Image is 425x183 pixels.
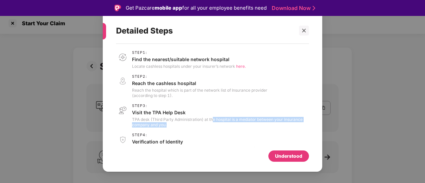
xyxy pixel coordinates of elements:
img: svg+xml;base64,PHN2ZyB3aWR0aD0iNDAiIGhlaWdodD0iNDEiIHZpZXdCb3g9IjAgMCA0MCA0MSIgZmlsbD0ibm9uZSIgeG... [116,74,129,88]
div: Detailed Steps [116,18,293,44]
strong: mobile app [155,5,182,11]
p: Verification of Identity [132,138,309,145]
img: svg+xml;base64,PHN2ZyB3aWR0aD0iNDAiIGhlaWdodD0iNDEiIHZpZXdCb3g9IjAgMCA0MCA0MSIgZmlsbD0ibm9uZSIgeG... [116,133,129,146]
img: Stroke [313,5,315,12]
p: Find the nearest/suitable network hospital [132,56,246,62]
p: Show any personal identification document and of the patient to get pre-authorisation at the hosp... [132,146,309,157]
p: Reach the cashless hospital [132,80,267,86]
span: close [302,28,306,33]
a: Download Now [272,5,313,12]
p: Locate cashless hospitals under your insurer’s network [132,64,246,69]
p: Visit the TPA Help Desk [132,109,309,116]
div: Understood [275,152,302,160]
span: Step 3 : [132,104,309,108]
span: Step 1 : [132,50,246,55]
span: here. [236,64,246,69]
span: Step 4 : [132,133,309,137]
p: Reach the hospital which is part of the network list of Insurance provider (according to step 1). [132,88,267,98]
img: Logo [114,5,121,11]
img: svg+xml;base64,PHN2ZyB3aWR0aD0iNDAiIGhlaWdodD0iNDEiIHZpZXdCb3g9IjAgMCA0MCA0MSIgZmlsbD0ibm9uZSIgeG... [116,50,129,64]
div: Get Pazcare for all your employee benefits need [126,4,267,12]
img: svg+xml;base64,PHN2ZyB3aWR0aD0iNDAiIGhlaWdodD0iNDEiIHZpZXdCb3g9IjAgMCA0MCA0MSIgZmlsbD0ibm9uZSIgeG... [116,104,129,117]
p: TPA desk (Third Party Administration) at the hospital is a mediator between your insurance compan... [132,117,309,128]
span: Step 2 : [132,74,267,79]
span: Health E-Card [222,146,250,151]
